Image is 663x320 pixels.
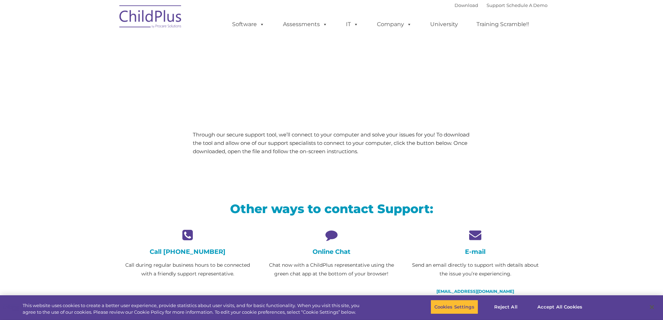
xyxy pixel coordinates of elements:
p: Send an email directly to support with details about the issue you’re experiencing. [409,261,542,278]
a: Company [370,17,419,31]
a: Assessments [276,17,334,31]
a: Schedule A Demo [506,2,547,8]
p: Call during regular business hours to be connected with a friendly support representative. [121,261,254,278]
div: This website uses cookies to create a better user experience, provide statistics about user visit... [23,302,365,316]
h4: Call [PHONE_NUMBER] [121,248,254,256]
a: Software [225,17,271,31]
button: Close [644,299,660,315]
a: Download [455,2,478,8]
h4: E-mail [409,248,542,256]
a: University [423,17,465,31]
a: [EMAIL_ADDRESS][DOMAIN_NAME] [436,289,514,294]
h4: Online Chat [265,248,398,256]
img: ChildPlus by Procare Solutions [116,0,186,35]
span: LiveSupport with SplashTop [121,50,381,71]
a: Training Scramble!! [469,17,536,31]
a: IT [339,17,365,31]
h2: Other ways to contact Support: [121,201,542,217]
button: Cookies Settings [431,300,478,314]
a: Support [487,2,505,8]
p: Through our secure support tool, we’ll connect to your computer and solve your issues for you! To... [193,131,470,156]
button: Reject All [484,300,528,314]
font: | [455,2,547,8]
p: Chat now with a ChildPlus representative using the green chat app at the bottom of your browser! [265,261,398,278]
button: Accept All Cookies [534,300,586,314]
